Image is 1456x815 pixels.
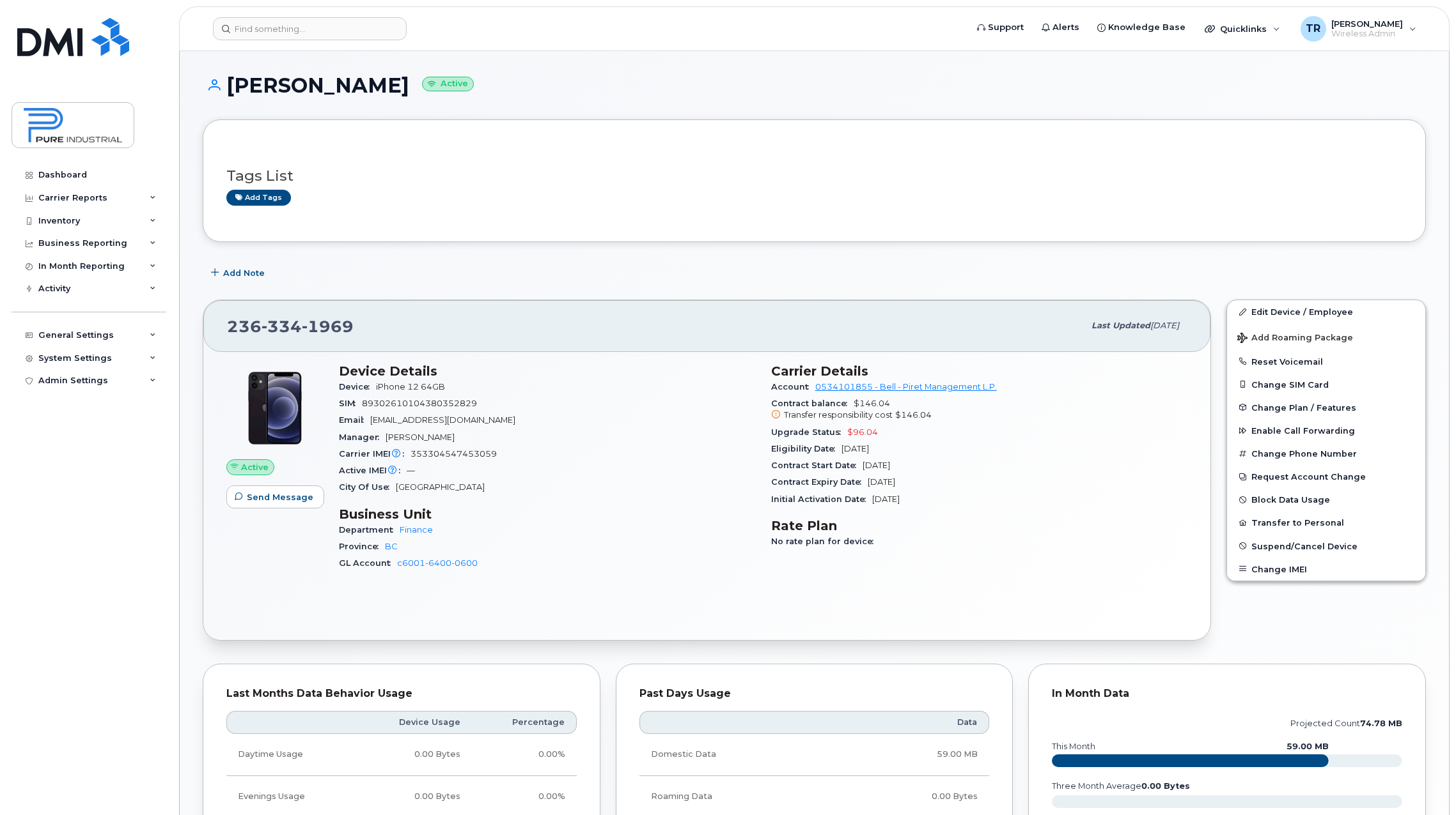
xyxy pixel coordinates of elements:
span: [DATE] [872,494,900,504]
div: Last Months Data Behavior Usage [226,687,577,700]
span: Suspend/Cancel Device [1251,541,1358,551]
span: [DATE] [868,477,895,487]
h3: Business Unit [339,507,756,522]
div: In Month Data [1052,687,1402,700]
span: 89302610104380352829 [362,399,477,408]
span: [PERSON_NAME] [386,432,455,442]
span: Department [339,525,400,535]
span: Manager [339,432,386,442]
button: Enable Call Forwarding [1227,419,1425,442]
span: 353304547453059 [411,449,497,459]
button: Add Note [203,261,276,284]
h3: Carrier Details [771,363,1188,379]
tspan: 0.00 Bytes [1141,781,1190,791]
span: [GEOGRAPHIC_DATA] [396,482,485,492]
td: Daytime Usage [226,734,355,775]
button: Send Message [226,485,324,508]
span: $96.04 [847,427,878,437]
span: Transfer responsibility cost [784,410,893,420]
span: Contract Expiry Date [771,477,868,487]
span: Eligibility Date [771,444,842,453]
h3: Rate Plan [771,518,1188,533]
text: 59.00 MB [1287,742,1329,751]
span: Add Note [223,267,265,279]
th: Data [836,711,989,734]
button: Request Account Change [1227,465,1425,488]
span: iPhone 12 64GB [376,382,445,392]
a: Edit Device / Employee [1227,300,1425,323]
button: Transfer to Personal [1227,511,1425,534]
span: Email [339,415,370,425]
span: Change Plan / Features [1251,402,1356,412]
span: Carrier IMEI [339,449,411,459]
span: Contract Start Date [771,461,863,470]
div: Past Days Usage [639,687,990,700]
span: GL Account [339,558,397,568]
span: No rate plan for device [771,537,880,546]
button: Change SIM Card [1227,373,1425,396]
button: Reset Voicemail [1227,350,1425,373]
span: Active [241,461,269,473]
span: Upgrade Status [771,427,847,437]
span: Initial Activation Date [771,494,872,504]
span: Device [339,382,376,392]
td: 59.00 MB [836,734,989,775]
span: [DATE] [842,444,869,453]
span: $146.04 [895,410,932,420]
button: Change IMEI [1227,558,1425,581]
span: Send Message [247,491,313,503]
span: [EMAIL_ADDRESS][DOMAIN_NAME] [370,415,515,425]
h1: [PERSON_NAME] [203,74,1426,96]
th: Percentage [472,711,577,734]
span: Active IMEI [339,466,407,475]
a: Add tags [226,190,291,206]
small: Active [422,77,474,91]
button: Change Plan / Features [1227,396,1425,419]
span: City Of Use [339,482,396,492]
button: Block Data Usage [1227,488,1425,511]
span: $146.04 [771,399,1188,422]
text: three month average [1051,781,1190,791]
img: iPhone_12.jpg [237,370,313,446]
button: Add Roaming Package [1227,324,1425,350]
span: Last updated [1092,321,1150,330]
span: Province [339,542,385,551]
td: Domestic Data [639,734,836,775]
span: [DATE] [863,461,890,470]
h3: Tags List [226,168,1402,184]
button: Suspend/Cancel Device [1227,535,1425,558]
span: Account [771,382,815,392]
a: BC [385,542,398,551]
th: Device Usage [355,711,471,734]
span: — [407,466,415,475]
tspan: 74.78 MB [1360,719,1402,728]
span: 236 [227,317,354,336]
a: Finance [400,525,433,535]
a: c6001-6400-0600 [397,558,478,568]
span: [DATE] [1150,321,1179,330]
a: 0534101855 - Bell - Piret Management L.P. [815,382,997,392]
span: Contract balance [771,399,854,408]
span: Add Roaming Package [1237,333,1353,345]
text: projected count [1290,719,1402,728]
td: 0.00 Bytes [355,734,471,775]
button: Change Phone Number [1227,442,1425,465]
span: 334 [262,317,302,336]
span: Enable Call Forwarding [1251,426,1355,436]
span: 1969 [302,317,354,336]
h3: Device Details [339,363,756,379]
td: 0.00% [472,734,577,775]
span: SIM [339,399,362,408]
text: this month [1051,742,1095,751]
